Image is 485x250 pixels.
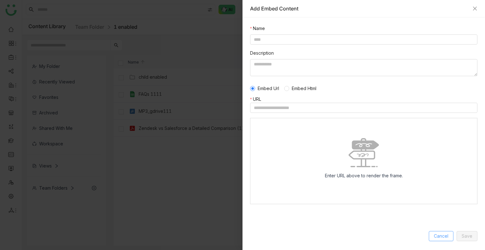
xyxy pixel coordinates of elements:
button: Save [457,231,477,241]
img: No data [349,138,379,167]
span: Cancel [434,233,448,240]
button: Cancel [429,231,453,241]
label: Description [250,50,274,57]
span: Embed Html [289,85,319,92]
span: Embed Url [255,85,282,92]
div: Enter URL above to render the frame. [320,167,408,184]
button: Close [472,6,477,11]
label: Name [250,25,265,32]
div: Add Embed Content [250,5,469,12]
label: URL [250,96,264,103]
